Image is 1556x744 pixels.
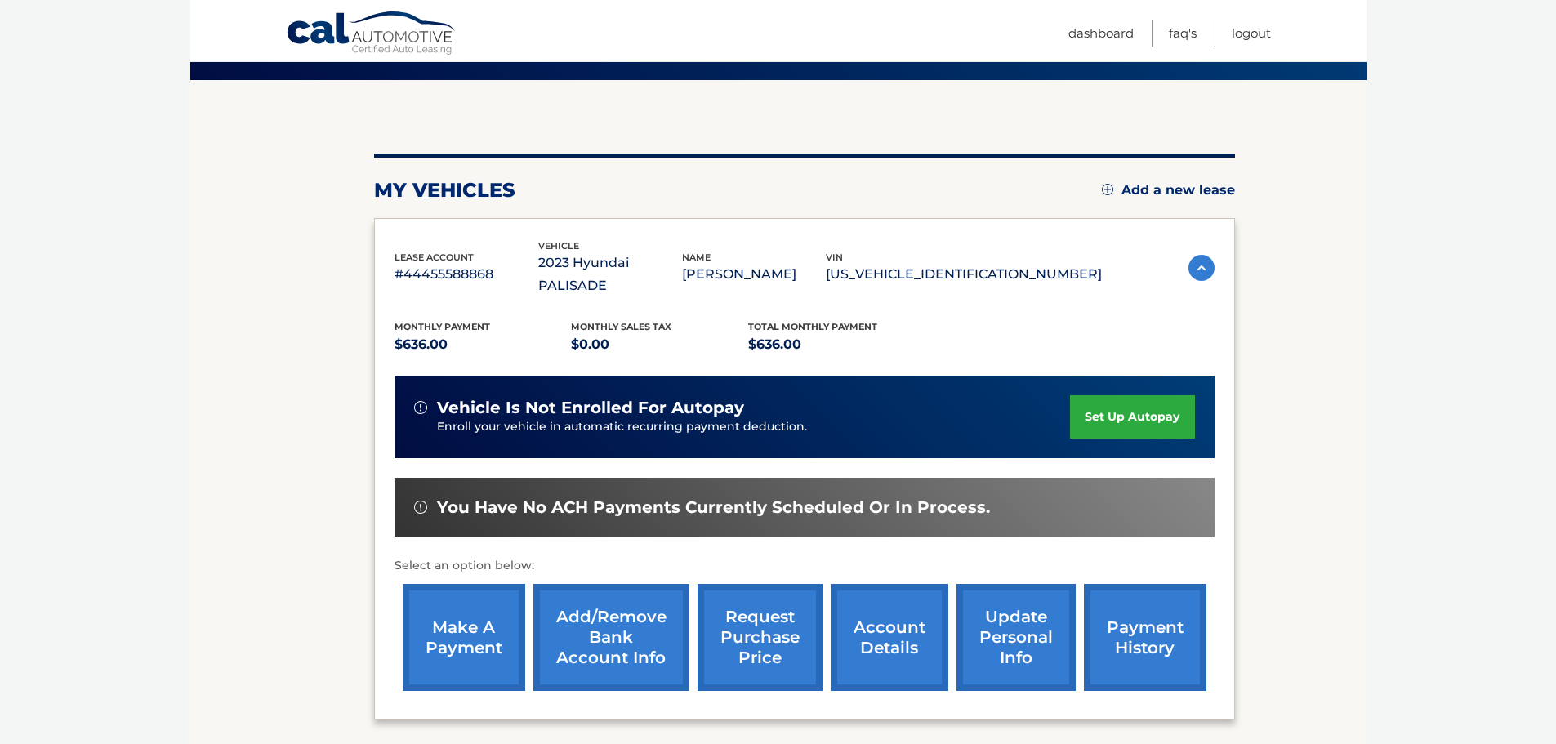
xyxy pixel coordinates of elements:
img: accordion-active.svg [1188,255,1215,281]
a: payment history [1084,584,1206,691]
img: add.svg [1102,184,1113,195]
p: $636.00 [748,333,925,356]
span: Monthly sales Tax [571,321,671,332]
span: Monthly Payment [395,321,490,332]
a: Add a new lease [1102,182,1235,198]
a: Cal Automotive [286,11,457,58]
a: update personal info [956,584,1076,691]
p: 2023 Hyundai PALISADE [538,252,682,297]
p: Enroll your vehicle in automatic recurring payment deduction. [437,418,1071,436]
p: [PERSON_NAME] [682,263,826,286]
a: Logout [1232,20,1271,47]
p: $0.00 [571,333,748,356]
a: FAQ's [1169,20,1197,47]
span: You have no ACH payments currently scheduled or in process. [437,497,990,518]
p: [US_VEHICLE_IDENTIFICATION_NUMBER] [826,263,1102,286]
a: Add/Remove bank account info [533,584,689,691]
a: account details [831,584,948,691]
span: Total Monthly Payment [748,321,877,332]
a: set up autopay [1070,395,1194,439]
a: request purchase price [698,584,823,691]
img: alert-white.svg [414,501,427,514]
p: #44455588868 [395,263,538,286]
span: vin [826,252,843,263]
h2: my vehicles [374,178,515,203]
span: vehicle is not enrolled for autopay [437,398,744,418]
a: make a payment [403,584,525,691]
p: $636.00 [395,333,572,356]
p: Select an option below: [395,556,1215,576]
span: vehicle [538,240,579,252]
img: alert-white.svg [414,401,427,414]
span: name [682,252,711,263]
a: Dashboard [1068,20,1134,47]
span: lease account [395,252,474,263]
